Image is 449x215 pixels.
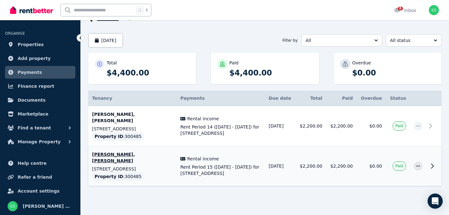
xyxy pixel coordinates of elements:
td: [DATE] [265,106,295,146]
span: Account settings [18,187,60,195]
div: Inbox [394,7,416,14]
p: $0.00 [352,68,435,78]
span: Help centre [18,159,47,167]
span: Properties [18,41,44,48]
span: Property ID [95,133,123,140]
a: Finance report [5,80,75,93]
span: All [306,37,369,44]
span: Payments [180,96,205,101]
span: $0.00 [369,123,382,128]
button: All [301,34,382,46]
span: [PERSON_NAME] & [PERSON_NAME] [23,202,73,210]
td: $2,200.00 [326,106,357,146]
span: Filter by [283,38,298,43]
p: [PERSON_NAME], [PERSON_NAME] [92,151,173,164]
a: Account settings [5,185,75,197]
th: Paid [326,91,357,106]
td: [DATE] [265,146,295,186]
th: Status [386,91,410,106]
span: Rent Period 15 ([DATE] - [DATE]) for [STREET_ADDRESS] [180,164,261,176]
span: ORGANISE [5,31,25,36]
p: Overdue [352,60,371,66]
p: Paid [229,60,238,66]
button: All status [386,34,441,46]
span: $0.00 [369,164,382,169]
span: Manage Property [18,138,61,146]
img: Elizabeth & Paul Spanos [8,201,18,211]
span: k [146,8,148,13]
button: Manage Property [5,135,75,148]
td: $2,200.00 [295,106,326,146]
p: [STREET_ADDRESS] [92,126,173,132]
div: Open Intercom Messenger [428,194,443,209]
th: Overdue [357,91,386,106]
button: [DATE] [88,33,123,48]
div: : 300485 [92,172,144,181]
span: Find a tenant [18,124,51,132]
a: Properties [5,38,75,51]
span: Add property [18,55,51,62]
th: Due date [265,91,295,106]
span: Marketplace [18,110,48,118]
th: Tenancy [88,91,177,106]
img: Elizabeth & Paul Spanos [429,5,439,15]
button: Find a tenant [5,122,75,134]
a: Documents [5,94,75,106]
span: Property ID [95,173,123,180]
span: Payments [18,69,42,76]
th: Total [295,91,326,106]
span: Rent Period 14 ([DATE] - [DATE]) for [STREET_ADDRESS] [180,124,261,136]
span: Paid [395,164,403,169]
p: $4,400.00 [107,68,190,78]
a: Help centre [5,157,75,170]
span: Documents [18,96,46,104]
span: Finance report [18,82,54,90]
a: Marketplace [5,108,75,120]
span: All status [390,37,429,44]
span: 8 [398,7,403,10]
td: $2,200.00 [295,146,326,186]
div: : 300485 [92,132,144,141]
span: Rental income [187,156,219,162]
a: Refer a friend [5,171,75,183]
p: [STREET_ADDRESS] [92,166,173,172]
span: Rental income [187,116,219,122]
p: $4,400.00 [229,68,312,78]
img: RentBetter [10,5,53,15]
p: [PERSON_NAME], [PERSON_NAME] [92,111,173,124]
span: Refer a friend [18,173,52,181]
a: Add property [5,52,75,65]
a: Payments [5,66,75,79]
span: Paid [395,123,403,128]
td: $2,200.00 [326,146,357,186]
p: Total [107,60,117,66]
